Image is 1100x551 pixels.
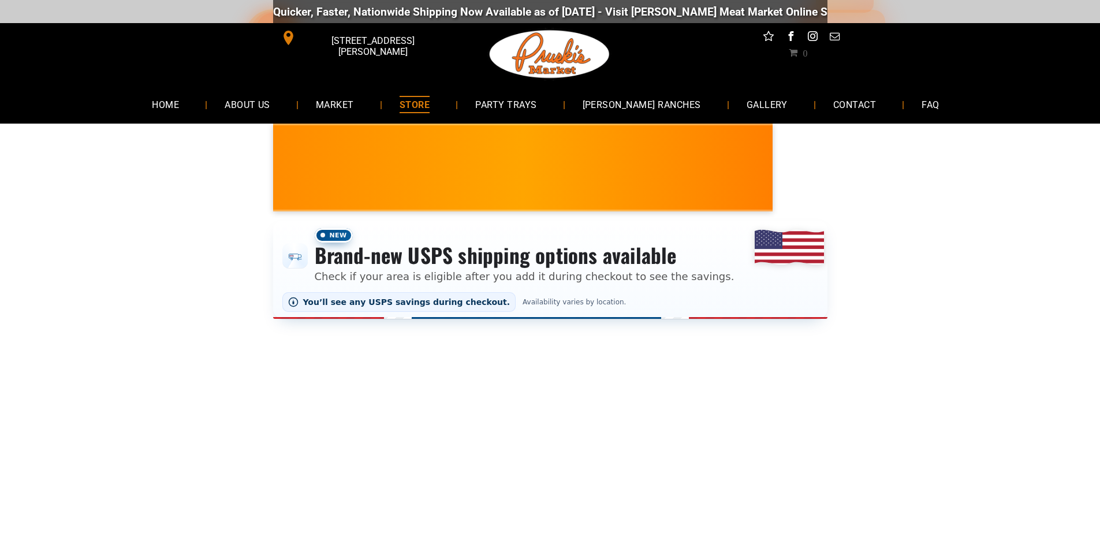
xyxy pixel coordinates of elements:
a: Social network [761,29,776,47]
a: [STREET_ADDRESS][PERSON_NAME] [273,29,450,47]
h3: Brand-new USPS shipping options available [315,243,734,268]
span: [STREET_ADDRESS][PERSON_NAME] [298,29,447,63]
span: [PERSON_NAME] MARKET [722,176,949,194]
a: PARTY TRAYS [458,89,554,120]
a: facebook [783,29,798,47]
a: email [827,29,842,47]
p: Check if your area is eligible after you add it during checkout to see the savings. [315,269,734,284]
a: ABOUT US [207,89,288,120]
span: Availability varies by location. [520,298,628,306]
img: Pruski-s+Market+HQ+Logo2-1920w.png [487,23,612,85]
a: CONTACT [816,89,893,120]
span: New [315,228,353,243]
a: STORE [382,89,447,120]
span: 0 [803,48,807,57]
a: FAQ [904,89,956,120]
div: Quicker, Faster, Nationwide Shipping Now Available as of [DATE] - Visit [PERSON_NAME] Meat Market... [236,5,935,18]
a: MARKET [299,89,371,120]
a: HOME [135,89,196,120]
span: You’ll see any USPS savings during checkout. [303,297,510,307]
a: [DOMAIN_NAME][URL] [823,5,935,18]
a: instagram [805,29,820,47]
a: [PERSON_NAME] RANCHES [565,89,718,120]
div: Shipping options announcement [273,221,827,319]
a: GALLERY [729,89,805,120]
